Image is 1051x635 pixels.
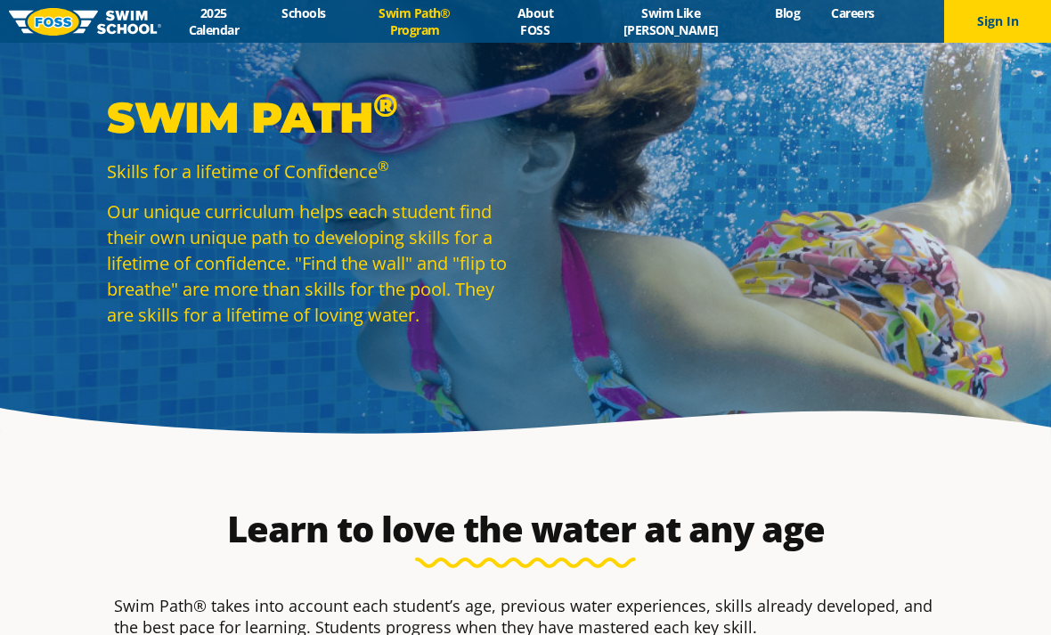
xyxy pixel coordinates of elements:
sup: ® [378,157,388,175]
a: Careers [816,4,890,21]
h2: Learn to love the water at any age [105,508,946,550]
img: FOSS Swim School Logo [9,8,161,36]
a: Blog [760,4,816,21]
p: Swim Path [107,91,517,144]
p: Skills for a lifetime of Confidence [107,159,517,184]
a: 2025 Calendar [161,4,266,38]
a: Swim Like [PERSON_NAME] [582,4,759,38]
sup: ® [373,85,397,125]
a: Schools [266,4,341,21]
a: Swim Path® Program [341,4,488,38]
a: About FOSS [488,4,582,38]
p: Our unique curriculum helps each student find their own unique path to developing skills for a li... [107,199,517,328]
